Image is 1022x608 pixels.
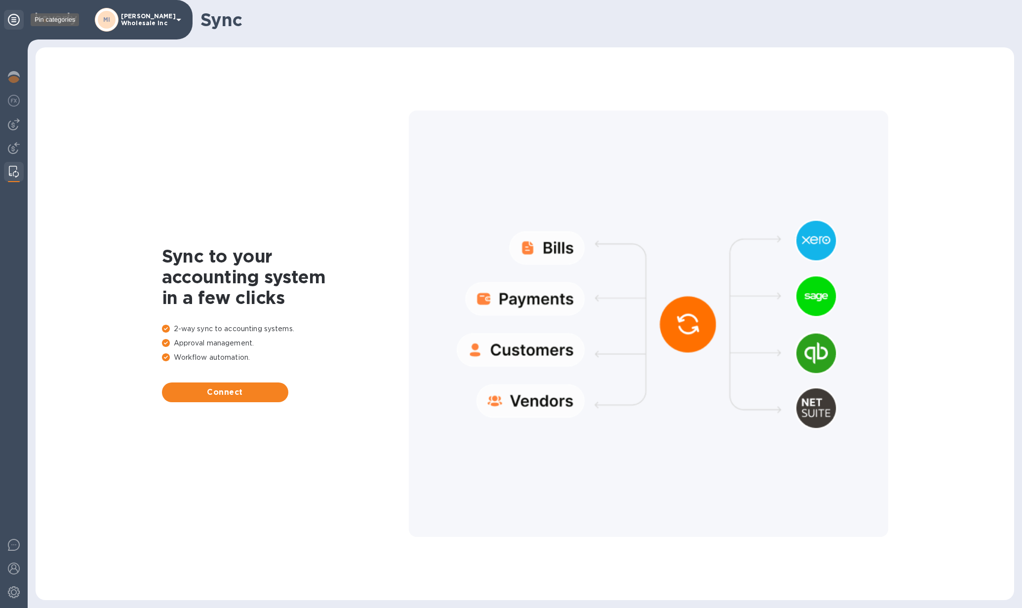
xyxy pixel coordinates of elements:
[162,246,409,308] h1: Sync to your accounting system in a few clicks
[162,324,409,334] p: 2-way sync to accounting systems.
[36,13,77,25] img: Logo
[170,386,280,398] span: Connect
[162,338,409,348] p: Approval management.
[162,352,409,363] p: Workflow automation.
[200,9,1006,30] h1: Sync
[121,13,170,27] p: [PERSON_NAME] Wholesale Inc
[162,382,288,402] button: Connect
[8,95,20,107] img: Foreign exchange
[103,16,111,23] b: MI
